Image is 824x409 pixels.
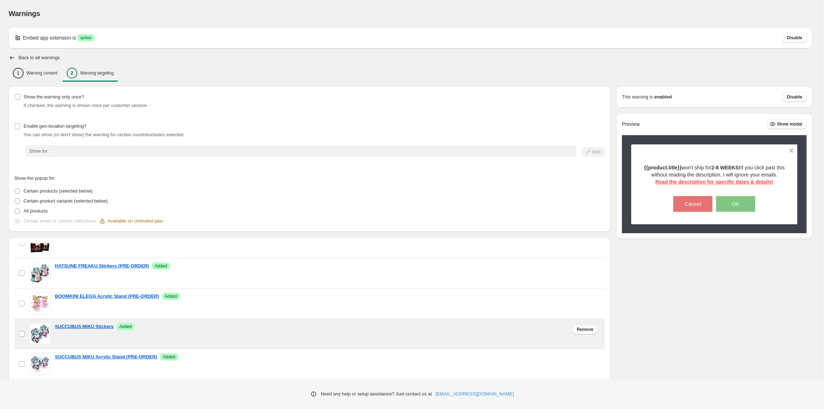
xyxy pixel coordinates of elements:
a: SUCCUBUS MIKU Acrylic Stand (PRE-ORDER) [55,353,157,361]
a: BOOMKINI ELEGG Acrylic Stand (PRE-ORDER) [55,293,159,300]
span: Disable [787,35,802,41]
p: Embed app extension is [23,34,76,41]
span: active [80,35,91,41]
button: Cancel [673,196,712,212]
button: Show modal [767,119,807,129]
button: Disable [783,33,807,43]
button: 1Warning content [9,66,62,81]
span: Enable geo-location targeting? [24,123,86,129]
img: HATSUNE FREAKU Stickers (PRE-ORDER) [29,262,51,284]
p: Warning targeting [80,70,114,76]
p: Certain smart or custom collections [24,218,96,225]
strong: enabled [654,93,672,101]
div: 2 [67,68,77,78]
span: Show for: [29,148,49,154]
span: Disable [787,94,802,100]
h2: Back to all warnings [19,55,60,61]
div: Available on Unlimited plan [99,218,164,225]
span: You can show (or don't show) the warning for certain countries/states selected [24,132,184,137]
p: won't ship for If you click past this without reading the description, I will ignore your emails. [644,164,785,185]
span: Added [163,354,175,360]
span: If checked, the warning is shown once per customer session [24,103,147,108]
h2: Preview [622,121,640,127]
button: Disable [783,92,807,102]
span: Added [165,293,177,299]
span: Certain products (selected below) [24,188,93,194]
a: [EMAIL_ADDRESS][DOMAIN_NAME] [436,390,514,398]
span: Warnings [9,10,40,17]
p: This warning is [622,93,653,101]
button: OK [716,196,755,212]
a: HATSUNE FREAKU Stickers (PRE-ORDER) [55,262,149,270]
img: SUCCUBUS MIKU Acrylic Stand (PRE-ORDER) [29,353,51,375]
img: SUCCUBUS MIKU Stickers [29,323,51,344]
span: Read the description for specific dates & details! [655,179,773,185]
span: Added [119,324,132,329]
span: Certain product variants (selected below) [24,198,108,204]
p: All products [24,208,48,215]
span: Show the warning only once? [24,94,84,99]
strong: 2-8 WEEKS! [711,165,741,170]
span: Show modal [777,121,802,127]
a: SUCCUBUS MIKU Stickers [55,323,114,330]
span: Added [155,263,167,269]
span: Remove [577,327,593,332]
div: 1 [13,68,24,78]
button: Remove [572,324,598,334]
p: Warning content [26,70,57,76]
strong: {{product.title}} [644,165,681,170]
img: BOOMKINI ELEGG Acrylic Stand (PRE-ORDER) [29,293,51,314]
button: 2Warning targeting [62,66,118,81]
span: Show the popup for: [14,175,56,181]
